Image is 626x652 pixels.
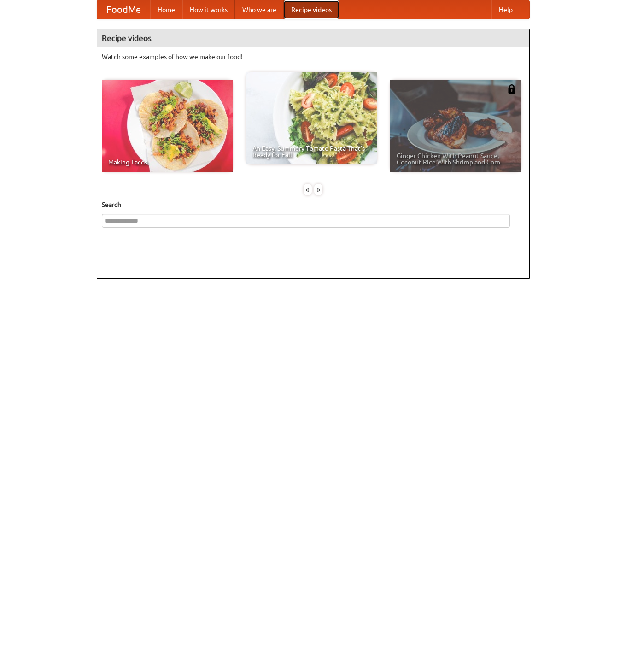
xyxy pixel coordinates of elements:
a: Making Tacos [102,80,233,172]
h5: Search [102,200,525,209]
div: « [304,184,312,195]
a: Home [150,0,182,19]
a: Who we are [235,0,284,19]
div: » [314,184,322,195]
a: How it works [182,0,235,19]
h4: Recipe videos [97,29,529,47]
span: Making Tacos [108,159,226,165]
span: An Easy, Summery Tomato Pasta That's Ready for Fall [252,145,370,158]
a: Recipe videos [284,0,339,19]
a: Help [491,0,520,19]
a: FoodMe [97,0,150,19]
a: An Easy, Summery Tomato Pasta That's Ready for Fall [246,72,377,164]
img: 483408.png [507,84,516,94]
p: Watch some examples of how we make our food! [102,52,525,61]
